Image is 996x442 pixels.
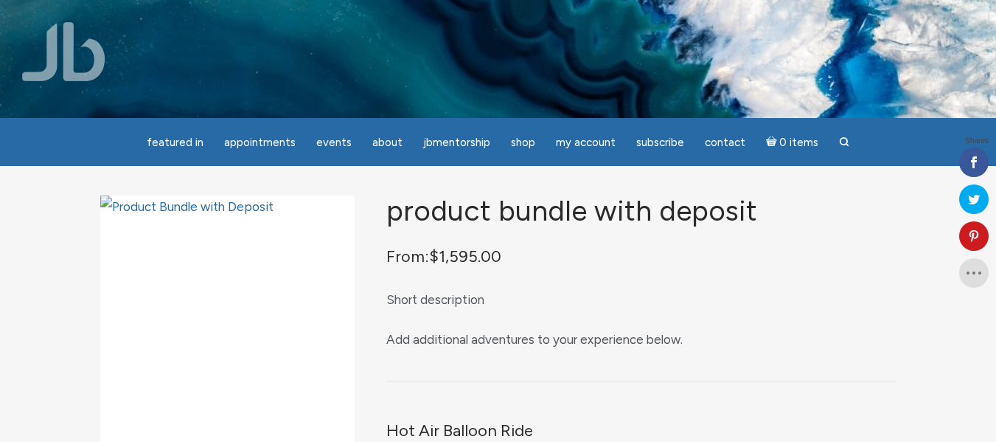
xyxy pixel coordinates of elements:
a: JBMentorship [414,128,499,157]
a: Events [307,128,361,157]
span: Contact [705,136,745,149]
span: Appointments [224,136,296,149]
p: Short description [386,289,896,311]
i: Cart [766,136,780,149]
span: $ [429,246,439,266]
a: About [363,128,411,157]
span: JBMentorship [423,136,490,149]
a: Cart0 items [757,127,828,157]
span: Events [316,136,352,149]
span: Subscribe [636,136,684,149]
span: Shop [511,136,535,149]
a: Shop [502,128,544,157]
span: Hot Air Balloon Ride [386,421,533,441]
p: Add additional adventures to your experience below. [386,328,896,351]
span: My Account [556,136,616,149]
bdi: 1,595.00 [429,246,501,266]
a: Subscribe [627,128,693,157]
h1: Product Bundle with Deposit [386,196,896,227]
span: Shares [965,137,989,145]
img: Jamie Butler. The Everyday Medium [22,22,105,81]
a: My Account [547,128,624,157]
a: Appointments [215,128,304,157]
span: 0 items [779,137,818,148]
a: Contact [696,128,754,157]
span: From: [386,246,429,266]
span: featured in [147,136,203,149]
a: featured in [138,128,212,157]
span: About [372,136,403,149]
